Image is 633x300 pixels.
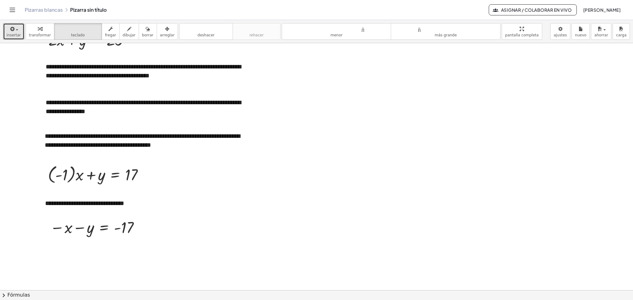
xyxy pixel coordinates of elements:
[119,23,139,40] button: dibujar
[282,23,391,40] button: tamaño_del_formatomenor
[123,33,136,37] font: dibujar
[613,23,630,40] button: carga
[102,23,120,40] button: fregar
[3,23,24,40] button: insertar
[233,23,281,40] button: rehacerrehacer
[139,23,157,40] button: borrar
[7,5,17,15] button: Cambiar navegación
[197,33,214,37] font: deshacer
[616,33,627,37] font: carga
[249,33,264,37] font: rehacer
[331,33,343,37] font: menor
[489,4,577,15] button: Asignar / Colaborar en vivo
[54,23,102,40] button: tecladoteclado
[572,23,590,40] button: nuevo
[25,7,63,13] a: Pizarras blancas
[183,26,230,32] font: deshacer
[25,6,63,13] font: Pizarras blancas
[57,26,99,32] font: teclado
[550,23,570,40] button: ajustes
[502,23,542,40] button: pantalla completa
[435,33,457,37] font: más grande
[236,26,277,32] font: rehacer
[591,23,611,40] button: ahorrar
[7,292,30,298] font: Fórmulas
[6,33,21,37] font: insertar
[179,23,233,40] button: deshacerdeshacer
[583,7,621,13] font: [PERSON_NAME]
[505,33,539,37] font: pantalla completa
[157,23,178,40] button: arreglar
[594,33,608,37] font: ahorrar
[394,26,497,32] font: tamaño_del_formato
[575,33,586,37] font: nuevo
[554,33,567,37] font: ajustes
[578,4,626,15] button: [PERSON_NAME]
[391,23,500,40] button: tamaño_del_formatomás grande
[29,33,51,37] font: transformar
[105,33,116,37] font: fregar
[285,26,388,32] font: tamaño_del_formato
[160,33,175,37] font: arreglar
[501,7,572,13] font: Asignar / Colaborar en vivo
[142,33,154,37] font: borrar
[26,23,54,40] button: transformar
[71,33,85,37] font: teclado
